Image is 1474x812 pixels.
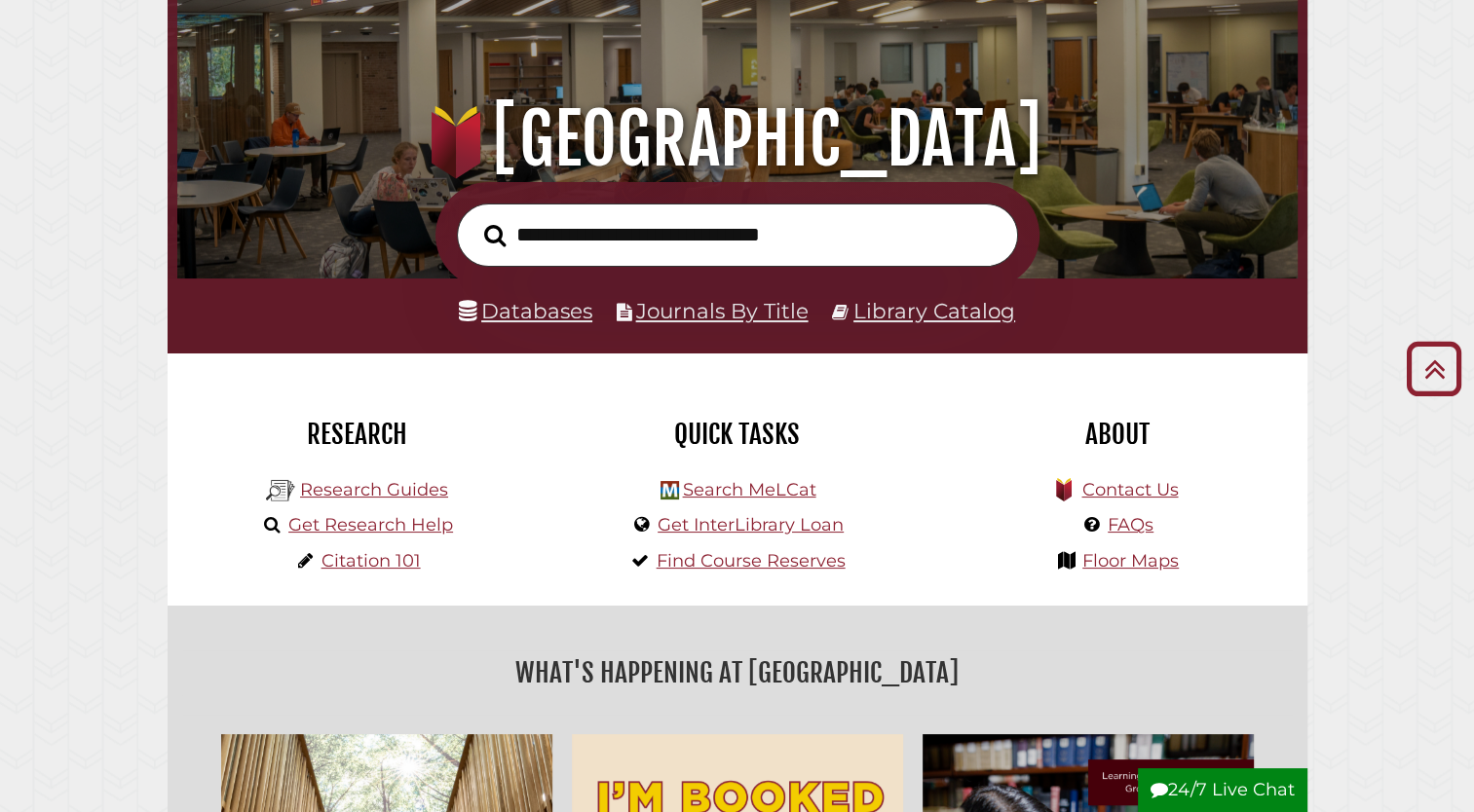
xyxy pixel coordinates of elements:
[942,418,1293,451] h2: About
[300,479,448,500] a: Research Guides
[657,550,846,572] a: Find Course Reserves
[562,418,913,451] h2: Quick Tasks
[474,219,515,253] button: Search
[266,476,295,505] img: Hekman Library Logo
[321,550,421,572] a: Citation 101
[1081,479,1178,500] a: Contact Us
[1082,550,1179,572] a: Floor Maps
[199,96,1275,182] h1: [GEOGRAPHIC_DATA]
[853,298,1015,323] a: Library Catalog
[182,650,1293,695] h2: What's Happening at [GEOGRAPHIC_DATA]
[682,479,815,500] a: Search MeLCat
[658,514,844,535] a: Get InterLibrary Loan
[484,223,506,246] i: Search
[636,298,809,323] a: Journals By Title
[459,298,592,323] a: Databases
[182,418,533,451] h2: Research
[288,514,453,535] a: Get Research Help
[1399,352,1469,385] a: Back to Top
[1108,514,1153,535] a: FAQs
[661,481,679,499] img: Hekman Library Logo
